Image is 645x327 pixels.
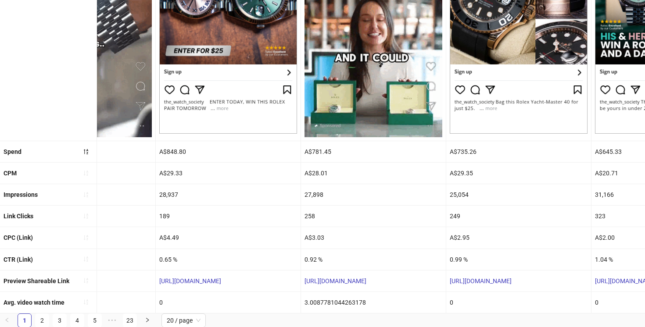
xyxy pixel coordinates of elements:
span: right [145,317,150,323]
div: 189 [156,206,301,227]
div: 0.92 % [301,249,446,270]
div: 0.99 % [446,249,591,270]
div: 249 [446,206,591,227]
span: sort-ascending [83,170,89,176]
div: A$29.33 [156,163,301,184]
b: Preview Shareable Link [4,277,69,284]
span: sort-descending [83,149,89,155]
a: 4 [71,314,84,327]
a: 5 [88,314,101,327]
div: A$2.95 [446,227,591,248]
a: 23 [123,314,136,327]
div: A$4.49 [156,227,301,248]
span: 20 / page [167,314,201,327]
a: [URL][DOMAIN_NAME] [305,277,366,284]
div: A$848.80 [156,141,301,162]
div: 3.0087781044263178 [301,292,446,313]
div: A$28.01 [301,163,446,184]
b: CTR (Link) [4,256,33,263]
span: sort-ascending [83,213,89,219]
div: 28,937 [156,184,301,205]
b: CPC (Link) [4,234,33,241]
div: 0 [156,292,301,313]
a: 1 [18,314,31,327]
a: 3 [53,314,66,327]
div: 258 [301,206,446,227]
div: 0.65 % [156,249,301,270]
span: sort-ascending [83,299,89,305]
b: Impressions [4,191,38,198]
a: 2 [36,314,49,327]
a: [URL][DOMAIN_NAME] [159,277,221,284]
span: left [4,317,10,323]
b: Link Clicks [4,213,33,220]
div: 0 [446,292,591,313]
b: Spend [4,148,21,155]
span: sort-ascending [83,192,89,198]
div: 25,054 [446,184,591,205]
div: A$735.26 [446,141,591,162]
div: A$29.35 [446,163,591,184]
span: sort-ascending [83,277,89,284]
div: A$781.45 [301,141,446,162]
div: A$3.03 [301,227,446,248]
b: CPM [4,170,17,177]
span: sort-ascending [83,256,89,262]
a: [URL][DOMAIN_NAME] [450,277,512,284]
b: Avg. video watch time [4,299,64,306]
div: 27,898 [301,184,446,205]
span: sort-ascending [83,235,89,241]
